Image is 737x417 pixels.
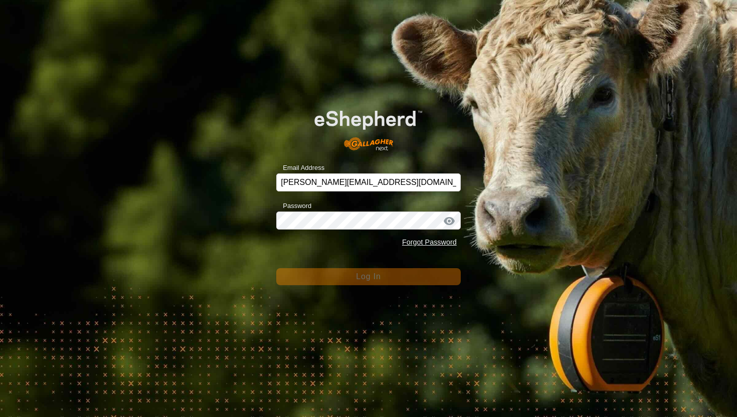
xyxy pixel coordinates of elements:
[276,201,311,211] label: Password
[356,272,381,281] span: Log In
[276,268,461,285] button: Log In
[276,173,461,191] input: Email Address
[276,163,324,173] label: Email Address
[295,95,442,158] img: E-shepherd Logo
[402,238,457,246] a: Forgot Password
